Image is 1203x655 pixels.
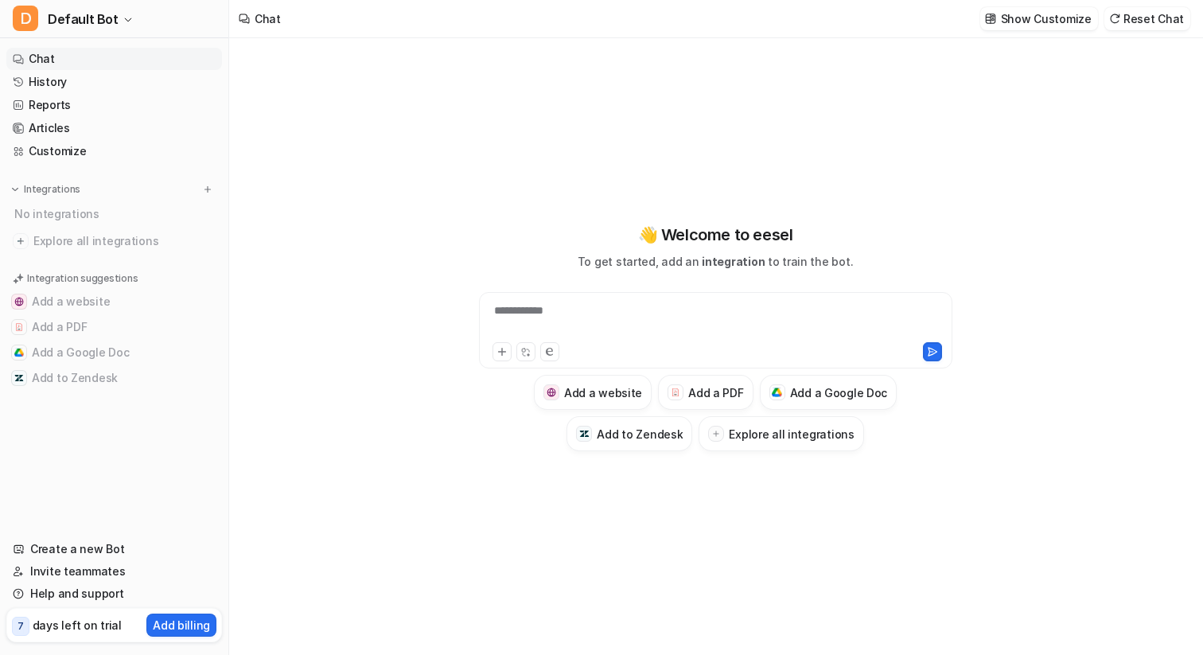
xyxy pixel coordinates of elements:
p: Show Customize [1001,10,1092,27]
button: Add a Google DocAdd a Google Doc [6,340,222,365]
a: Help and support [6,583,222,605]
h3: Explore all integrations [729,426,854,443]
img: Add to Zendesk [579,429,590,439]
img: expand menu [10,184,21,195]
img: Add to Zendesk [14,373,24,383]
span: integration [702,255,765,268]
img: Add a PDF [671,388,681,397]
p: Integrations [24,183,80,196]
h3: Add a Google Doc [790,384,888,401]
img: menu_add.svg [202,184,213,195]
button: Add a websiteAdd a website [534,375,652,410]
a: Customize [6,140,222,162]
p: Integration suggestions [27,271,138,286]
img: customize [985,13,996,25]
img: Add a website [547,388,557,398]
div: Chat [255,10,281,27]
a: Chat [6,48,222,70]
img: Add a PDF [14,322,24,332]
span: Default Bot [48,8,119,30]
p: 👋 Welcome to eesel [638,223,793,247]
button: Show Customize [980,7,1098,30]
button: Explore all integrations [699,416,863,451]
button: Reset Chat [1104,7,1190,30]
h3: Add a website [564,384,642,401]
img: Add a website [14,297,24,306]
button: Add to ZendeskAdd to Zendesk [566,416,692,451]
p: days left on trial [33,617,122,634]
p: To get started, add an to train the bot. [578,253,853,270]
a: History [6,71,222,93]
img: Add a Google Doc [772,388,782,397]
img: reset [1109,13,1120,25]
h3: Add a PDF [688,384,743,401]
button: Add a PDFAdd a PDF [658,375,753,410]
a: Reports [6,94,222,116]
h3: Add to Zendesk [597,426,683,443]
button: Add billing [146,614,216,637]
p: 7 [18,619,24,634]
button: Add a Google DocAdd a Google Doc [760,375,897,410]
img: explore all integrations [13,233,29,249]
a: Invite teammates [6,560,222,583]
p: Add billing [153,617,210,634]
button: Add to ZendeskAdd to Zendesk [6,365,222,391]
span: D [13,6,38,31]
span: Explore all integrations [33,228,216,254]
a: Explore all integrations [6,230,222,252]
div: No integrations [10,201,222,227]
button: Integrations [6,181,85,197]
a: Articles [6,117,222,139]
img: Add a Google Doc [14,348,24,357]
button: Add a PDFAdd a PDF [6,314,222,340]
a: Create a new Bot [6,538,222,560]
button: Add a websiteAdd a website [6,289,222,314]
